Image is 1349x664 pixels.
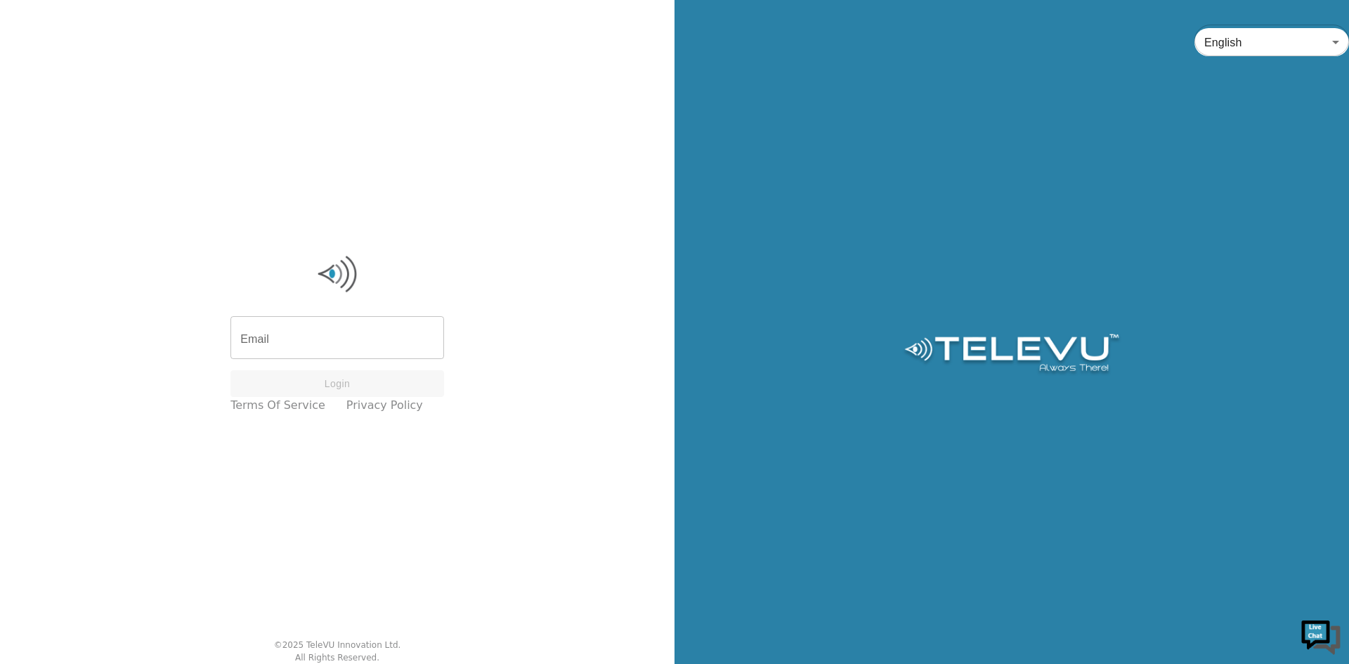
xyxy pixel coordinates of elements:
a: Privacy Policy [346,397,423,414]
img: Logo [230,253,444,295]
div: English [1194,22,1349,62]
a: Terms of Service [230,397,325,414]
img: Chat Widget [1300,615,1342,657]
div: © 2025 TeleVU Innovation Ltd. [274,639,401,651]
div: All Rights Reserved. [295,651,379,664]
img: Logo [902,334,1121,376]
